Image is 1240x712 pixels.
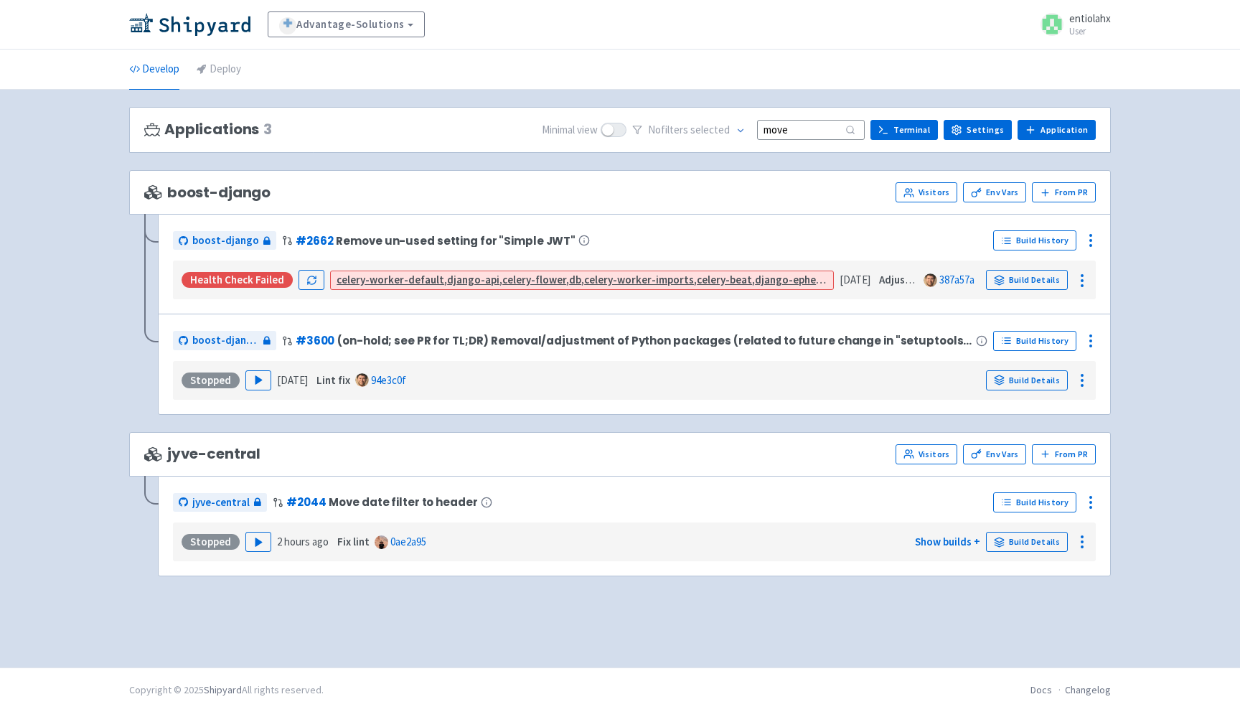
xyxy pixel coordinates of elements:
[129,13,250,36] img: Shipyard logo
[173,493,267,512] a: jyve-central
[129,50,179,90] a: Develop
[896,182,957,202] a: Visitors
[1032,182,1096,202] button: From PR
[1069,27,1111,36] small: User
[963,444,1026,464] a: Env Vars
[963,182,1026,202] a: Env Vars
[371,373,406,387] a: 94e3c0f
[390,535,426,548] a: 0ae2a95
[1018,120,1096,140] a: Application
[584,273,694,286] strong: celery-worker-imports
[1032,13,1111,36] a: entiolahx User
[896,444,957,464] a: Visitors
[986,532,1068,552] a: Build Details
[296,233,333,248] a: #2662
[944,120,1012,140] a: Settings
[173,231,276,250] a: boost-django
[870,120,938,140] a: Terminal
[755,273,864,286] strong: django-ephemeral-init
[1065,683,1111,696] a: Changelog
[337,273,1020,286] a: celery-worker-default,django-api,celery-flower,db,celery-worker-imports,celery-beat,django-epheme...
[447,273,499,286] strong: django-api
[316,373,350,387] strong: Lint fix
[144,446,260,462] span: jyve-central
[1032,444,1096,464] button: From PR
[993,230,1076,250] a: Build History
[697,273,752,286] strong: celery-beat
[569,273,581,286] strong: db
[277,535,329,548] time: 2 hours ago
[245,370,271,390] button: Play
[263,121,272,138] span: 3
[144,184,271,201] span: boost-django
[690,123,730,136] span: selected
[542,122,598,139] span: Minimal view
[296,333,334,348] a: #3600
[879,273,957,286] strong: Adjust comment
[182,534,240,550] div: Stopped
[286,495,326,510] a: #2044
[337,334,973,347] span: (on-hold; see PR for TL;DR) Removal/adjustment of Python packages (related to future change in "s...
[840,273,870,286] time: [DATE]
[192,495,250,511] span: jyve-central
[173,331,276,350] a: boost-django
[337,273,444,286] strong: celery-worker-default
[204,683,242,696] a: Shipyard
[915,535,980,548] a: Show builds +
[993,492,1076,512] a: Build History
[197,50,241,90] a: Deploy
[986,270,1068,290] a: Build Details
[182,272,293,288] div: Health check failed
[329,496,477,508] span: Move date filter to header
[144,121,272,138] h3: Applications
[182,373,240,388] div: Stopped
[268,11,425,37] a: Advantage-Solutions
[1069,11,1111,25] span: entiolahx
[986,370,1068,390] a: Build Details
[1030,683,1052,696] a: Docs
[277,373,308,387] time: [DATE]
[939,273,974,286] a: 387a57a
[192,332,259,349] span: boost-django
[337,535,370,548] strong: Fix lint
[648,122,730,139] span: No filter s
[192,233,259,249] span: boost-django
[502,273,566,286] strong: celery-flower
[757,120,865,139] input: Search...
[129,683,324,698] div: Copyright © 2025 All rights reserved.
[245,532,271,552] button: Play
[336,235,576,247] span: Remove un-used setting for "Simple JWT"
[993,331,1076,351] a: Build History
